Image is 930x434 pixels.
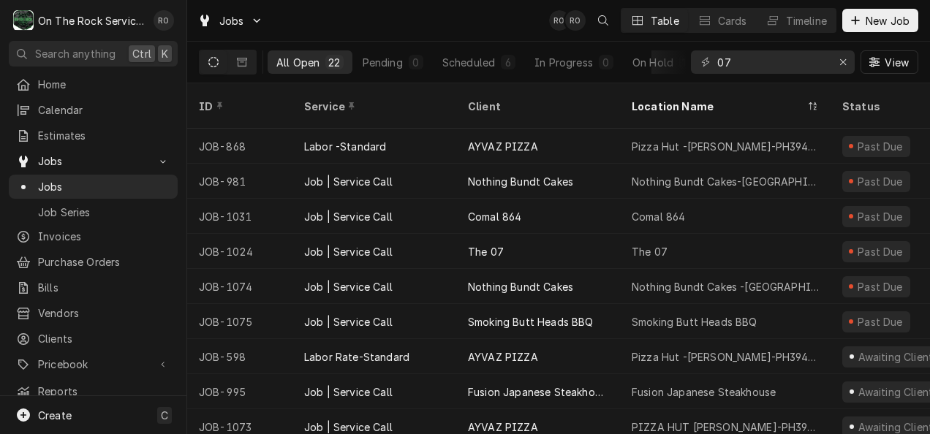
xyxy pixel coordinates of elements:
span: Purchase Orders [38,254,170,270]
div: RO [549,10,570,31]
div: Fusion Japanese Steakhouse [468,384,608,400]
span: Jobs [219,13,244,28]
div: 12 [682,55,692,70]
div: Location Name [632,99,804,114]
span: Estimates [38,128,170,143]
div: JOB-1031 [187,199,292,234]
div: On The Rock Services [38,13,145,28]
a: Go to Pricebook [9,352,178,376]
span: Home [38,77,170,92]
div: Job | Service Call [304,209,393,224]
div: Comal 864 [468,209,521,224]
a: Invoices [9,224,178,248]
span: New Job [863,13,912,28]
div: Job | Service Call [304,244,393,259]
a: Bills [9,275,178,300]
button: Open search [591,9,615,32]
div: Timeline [786,13,827,28]
span: View [882,55,912,70]
div: Job | Service Call [304,314,393,330]
div: Past Due [856,244,905,259]
button: New Job [842,9,918,32]
div: JOB-598 [187,339,292,374]
button: View [861,50,918,74]
a: Reports [9,379,178,403]
div: The 07 [468,244,504,259]
div: RO [565,10,586,31]
div: JOB-868 [187,129,292,164]
span: Jobs [38,179,170,194]
a: Go to Jobs [9,149,178,173]
span: C [161,408,168,423]
div: Smoking Butt Heads BBQ [468,314,594,330]
div: 0 [602,55,610,70]
button: Search anythingCtrlK [9,41,178,66]
span: Search anything [35,46,116,61]
span: Clients [38,331,170,346]
a: Home [9,72,178,96]
div: Labor -Standard [304,139,386,154]
div: Scheduled [442,55,495,70]
div: 22 [328,55,340,70]
span: Bills [38,280,170,295]
div: Nothing Bundt Cakes [468,174,573,189]
div: RO [154,10,174,31]
div: Pending [363,55,403,70]
span: Job Series [38,205,170,220]
div: The 07 [632,244,668,259]
div: Past Due [856,209,905,224]
a: Clients [9,327,178,351]
div: Pizza Hut -[PERSON_NAME]-PH39407 [632,349,819,365]
div: Smoking Butt Heads BBQ [632,314,757,330]
div: Job | Service Call [304,384,393,400]
div: JOB-1075 [187,304,292,339]
div: Client [468,99,605,114]
div: JOB-995 [187,374,292,409]
div: Past Due [856,139,905,154]
div: Rich Ortega's Avatar [549,10,570,31]
div: JOB-981 [187,164,292,199]
span: Pricebook [38,357,148,372]
div: Comal 864 [632,209,685,224]
div: Service [304,99,442,114]
div: AYVAZ PIZZA [468,139,538,154]
span: Reports [38,384,170,399]
a: Jobs [9,175,178,199]
div: Nothing Bundt Cakes -[GEOGRAPHIC_DATA] [632,279,819,294]
span: Create [38,409,72,422]
div: JOB-1074 [187,269,292,304]
div: 6 [504,55,513,70]
div: Job | Service Call [304,279,393,294]
div: Rich Ortega's Avatar [154,10,174,31]
span: Vendors [38,305,170,321]
div: Past Due [856,279,905,294]
span: Jobs [38,153,148,169]
div: ID [199,99,278,114]
span: Ctrl [132,46,151,61]
div: Table [651,13,679,28]
a: Estimates [9,123,178,148]
div: Nothing Bundt Cakes [468,279,573,294]
a: Calendar [9,98,178,122]
button: Erase input [831,50,855,74]
div: Past Due [856,174,905,189]
div: Labor Rate-Standard [304,349,409,365]
a: Vendors [9,301,178,325]
div: In Progress [534,55,593,70]
div: 0 [412,55,420,70]
div: O [13,10,34,31]
span: Invoices [38,229,170,244]
div: Job | Service Call [304,174,393,189]
div: Fusion Japanese Steakhouse [632,384,776,400]
div: Rich Ortega's Avatar [565,10,586,31]
div: On Hold [632,55,673,70]
span: K [162,46,168,61]
span: Calendar [38,102,170,118]
div: AYVAZ PIZZA [468,349,538,365]
div: Cards [718,13,747,28]
a: Purchase Orders [9,250,178,274]
a: Job Series [9,200,178,224]
div: All Open [276,55,320,70]
div: Past Due [856,314,905,330]
a: Go to Jobs [192,9,269,33]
